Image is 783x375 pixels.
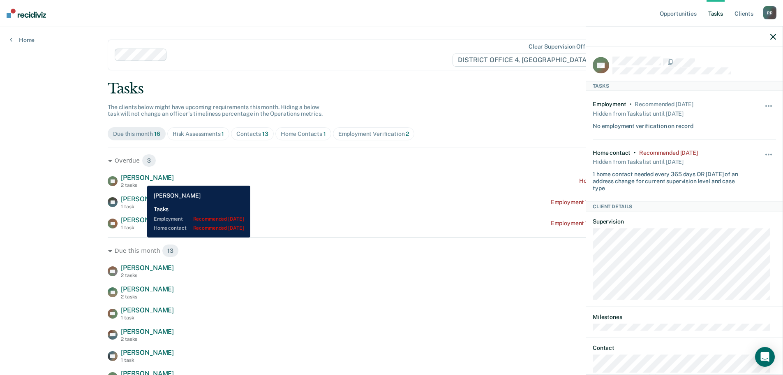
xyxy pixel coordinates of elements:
div: 1 task [121,357,174,363]
div: 2 tasks [121,182,174,188]
span: 2 [406,130,409,137]
span: 16 [154,130,160,137]
span: 13 [262,130,268,137]
div: 1 task [121,225,174,231]
div: Tasks [108,80,675,97]
div: 2 tasks [121,294,174,300]
div: Overdue [108,154,675,167]
div: Hidden from Tasks list until [DATE] [593,107,684,119]
span: [PERSON_NAME] [121,349,174,356]
div: • [634,149,636,156]
span: The clients below might have upcoming requirements this month. Hiding a below task will not chang... [108,104,323,117]
span: [PERSON_NAME] [121,306,174,314]
div: 1 task [121,315,174,321]
div: Recommended 3 months ago [639,149,698,156]
span: 13 [162,244,179,257]
div: Employment Verification [338,130,409,137]
dt: Contact [593,345,776,352]
span: DISTRICT OFFICE 4, [GEOGRAPHIC_DATA] [453,54,600,67]
span: [PERSON_NAME] [121,195,174,203]
div: Clear supervision officers [529,43,598,50]
div: Home contact recommended [DATE] [579,177,675,184]
div: • [630,101,632,108]
dt: Supervision [593,218,776,225]
span: 1 [222,130,224,137]
dt: Milestones [593,314,776,321]
div: Home Contacts [281,130,326,137]
div: 1 task [121,204,174,210]
div: Employment [593,101,626,108]
div: Due this month [113,130,160,137]
span: 3 [142,154,156,167]
span: [PERSON_NAME] [121,328,174,335]
div: 1 home contact needed every 365 days OR [DATE] of an address change for current supervision level... [593,168,746,191]
div: Home contact [593,149,631,156]
div: No employment verification on record [593,119,693,129]
span: 1 [323,130,326,137]
div: R R [763,6,776,19]
div: Tasks [586,81,783,91]
div: Open Intercom Messenger [755,347,775,367]
span: [PERSON_NAME] [121,285,174,293]
a: Home [10,36,35,44]
div: Client Details [586,201,783,211]
div: 2 tasks [121,336,174,342]
div: Recommended 3 months ago [635,101,693,108]
div: Employment Verification recommended [DATE] [551,220,675,227]
span: [PERSON_NAME] [121,174,174,182]
span: [PERSON_NAME] [121,216,174,224]
span: [PERSON_NAME] [121,264,174,272]
div: Employment Verification recommended [DATE] [551,199,675,206]
div: Contacts [236,130,268,137]
img: Recidiviz [7,9,46,18]
div: Risk Assessments [173,130,224,137]
div: Hidden from Tasks list until [DATE] [593,156,684,168]
div: Due this month [108,244,675,257]
div: 2 tasks [121,273,174,278]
